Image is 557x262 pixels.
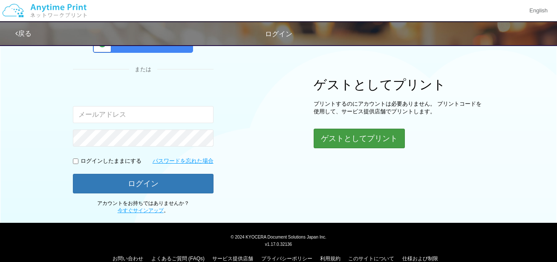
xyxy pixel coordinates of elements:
a: 仕様および制限 [402,256,438,262]
a: よくあるご質問 (FAQs) [151,256,205,262]
p: プリントするのにアカウントは必要ありません。 プリントコードを使用して、サービス提供店舗でプリントします。 [314,100,484,116]
a: パスワードを忘れた場合 [153,157,214,165]
a: お問い合わせ [113,256,143,262]
a: 戻る [15,30,32,37]
a: 今すぐサインアップ [118,207,164,213]
a: このサイトについて [348,256,394,262]
span: v1.17.0.32136 [265,242,292,247]
span: 。 [118,207,169,213]
p: ログインしたままにする [81,157,141,165]
div: または [73,66,214,74]
button: ログイン [73,174,214,193]
a: プライバシーポリシー [261,256,312,262]
span: © 2024 KYOCERA Document Solutions Japan Inc. [231,234,326,239]
input: メールアドレス [73,106,214,123]
a: サービス提供店舗 [212,256,253,262]
span: ログイン [265,30,292,37]
p: アカウントをお持ちではありませんか？ [73,200,214,214]
h1: ゲストとしてプリント [314,78,484,92]
button: ゲストとしてプリント [314,129,405,148]
a: 利用規約 [320,256,341,262]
